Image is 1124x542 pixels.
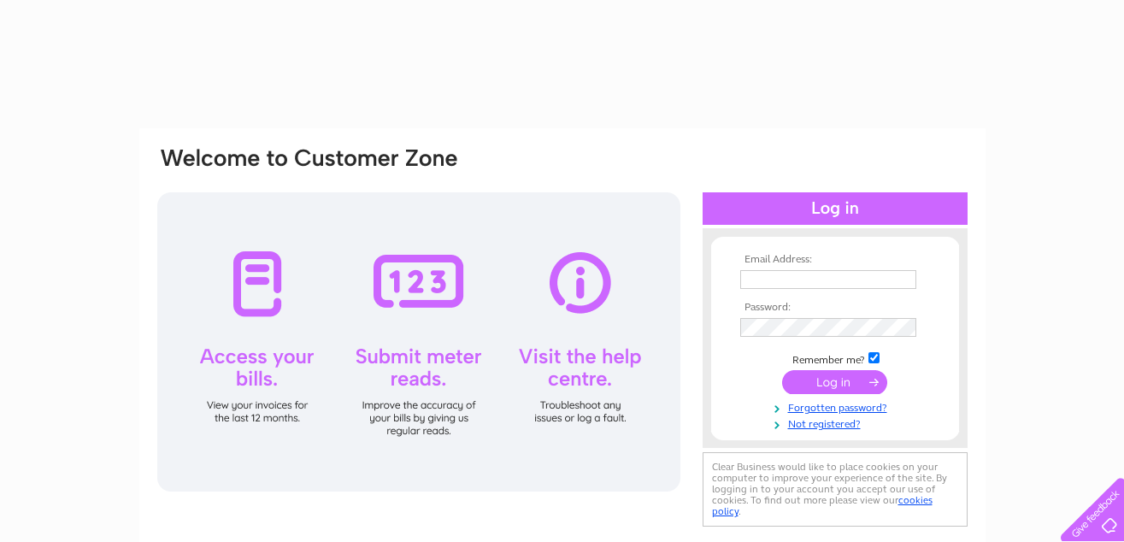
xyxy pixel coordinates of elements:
[782,370,887,394] input: Submit
[736,350,934,367] td: Remember me?
[736,302,934,314] th: Password:
[736,254,934,266] th: Email Address:
[712,494,933,517] a: cookies policy
[740,398,934,415] a: Forgotten password?
[740,415,934,431] a: Not registered?
[703,452,968,527] div: Clear Business would like to place cookies on your computer to improve your experience of the sit...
